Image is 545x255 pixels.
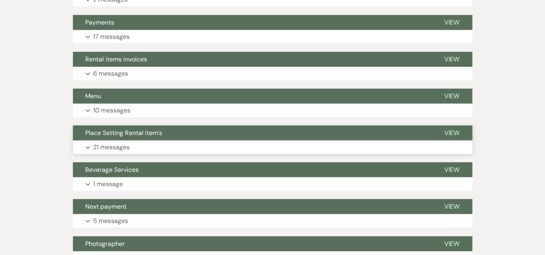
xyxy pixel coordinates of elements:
button: 17 messages [73,30,472,44]
button: 1 message [73,177,472,191]
button: 10 messages [73,104,472,117]
p: 6 messages [94,69,128,79]
button: Rental items invoices [73,52,432,67]
button: 21 messages [73,141,472,154]
span: View [444,55,460,63]
button: View [432,15,472,30]
span: Photographer [86,240,125,248]
span: Menu [86,92,101,100]
span: Rental items invoices [86,55,147,63]
button: Place Setting Rental item's [73,126,432,141]
button: Menu [73,89,432,104]
p: 5 messages [94,216,128,226]
p: 17 messages [94,32,130,42]
span: View [444,202,460,211]
button: View [432,162,472,177]
button: View [432,52,472,67]
button: View [432,199,472,214]
span: Beverage Services [86,166,139,174]
span: Next payment [86,202,127,211]
span: View [444,92,460,100]
span: View [444,240,460,248]
button: Payments [73,15,432,30]
button: Next payment [73,199,432,214]
button: Beverage Services [73,162,432,177]
button: 5 messages [73,214,472,228]
button: 6 messages [73,67,472,80]
span: View [444,129,460,137]
button: View [432,126,472,141]
p: 1 message [94,179,123,189]
p: 10 messages [94,105,131,116]
span: Payments [86,18,115,27]
span: View [444,18,460,27]
button: Photographer [73,236,432,251]
span: View [444,166,460,174]
p: 21 messages [94,142,130,152]
button: View [432,89,472,104]
button: View [432,236,472,251]
span: Place Setting Rental item's [86,129,163,137]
